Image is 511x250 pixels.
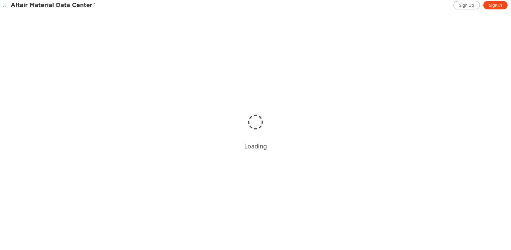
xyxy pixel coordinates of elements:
[489,3,502,8] span: Sign In
[483,1,508,9] a: Sign In
[459,3,474,8] span: Sign Up
[453,1,480,9] a: Sign Up
[244,142,267,150] div: Loading
[11,2,96,9] img: Altair Material Data Center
